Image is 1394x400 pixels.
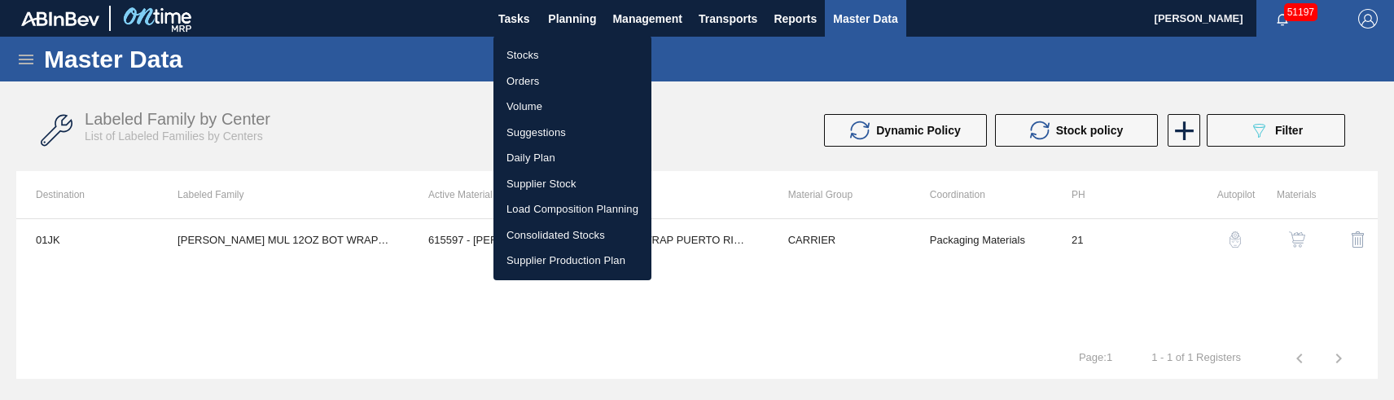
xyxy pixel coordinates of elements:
[493,171,651,197] a: Supplier Stock
[493,94,651,120] a: Volume
[493,68,651,95] a: Orders
[493,120,651,146] a: Suggestions
[493,222,651,248] a: Consolidated Stocks
[493,42,651,68] a: Stocks
[493,145,651,171] a: Daily Plan
[493,248,651,274] a: Supplier Production Plan
[493,196,651,222] a: Load Composition Planning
